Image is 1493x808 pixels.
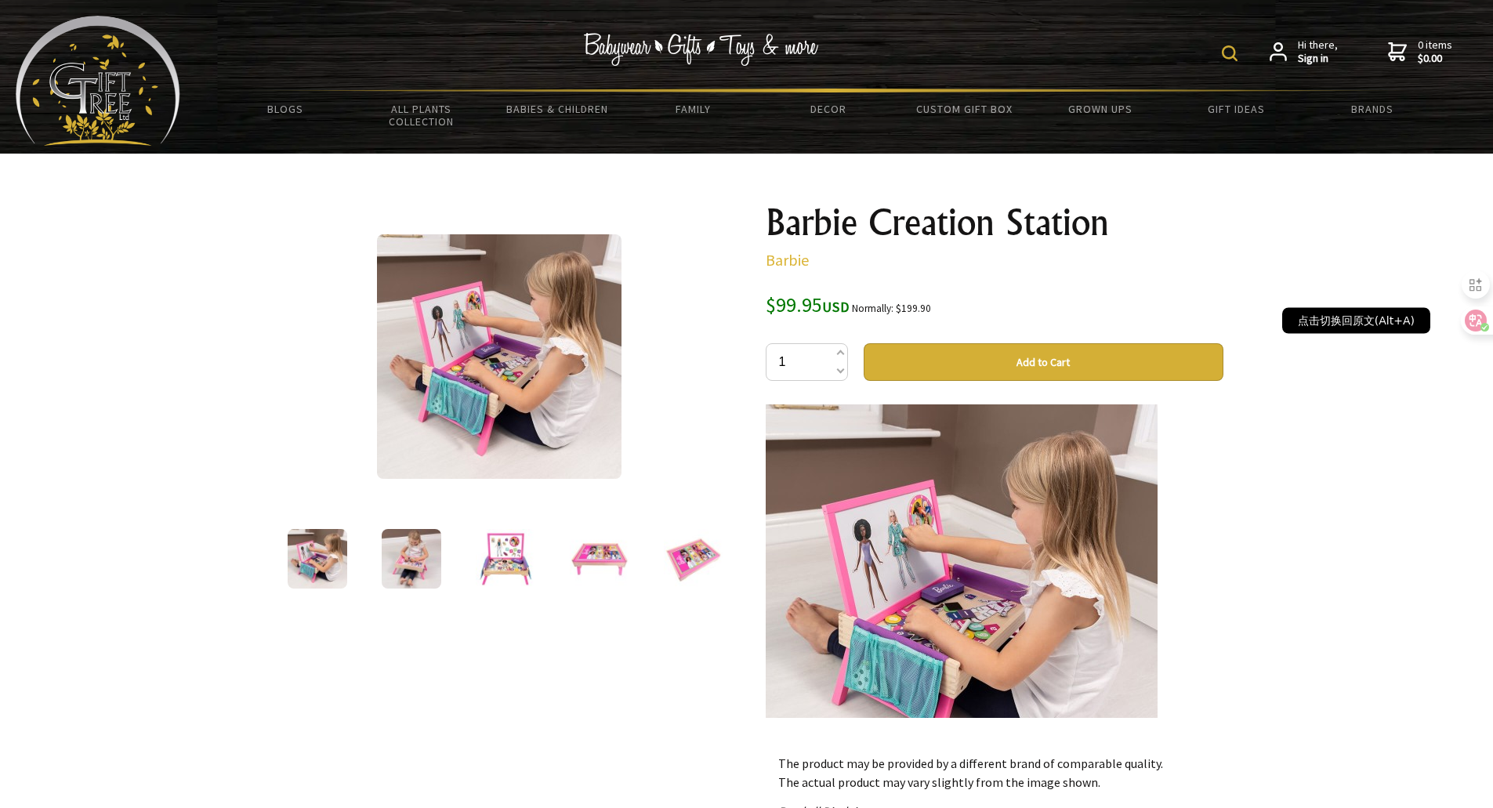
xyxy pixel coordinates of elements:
[852,302,931,315] small: Normally: $199.90
[766,404,1223,718] div: Length30.5 cm Width7.5 cm Height23.5 cm
[1298,52,1338,66] strong: Sign in
[1222,45,1238,61] img: product search
[377,234,621,479] img: Barbie Creation Station
[353,92,489,138] a: All Plants Collection
[1270,38,1338,66] a: Hi there,Sign in
[1418,38,1452,66] span: 0 items
[625,92,760,125] a: Family
[822,298,850,316] span: USD
[382,529,441,589] img: Barbie Creation Station
[1032,92,1168,125] a: Grown Ups
[864,343,1223,381] button: Add to Cart
[1418,52,1452,66] strong: $0.00
[766,292,850,317] span: $99.95
[766,250,809,270] a: Barbie
[897,92,1032,125] a: Custom Gift Box
[778,754,1211,792] p: The product may be provided by a different brand of comparable quality. The actual product may va...
[489,92,625,125] a: Babies & Children
[218,92,353,125] a: BLOGS
[1169,92,1304,125] a: Gift Ideas
[1304,92,1440,125] a: Brands
[761,92,897,125] a: Decor
[16,16,180,146] img: Babyware - Gifts - Toys and more...
[476,529,535,589] img: Barbie Creation Station
[288,529,347,589] img: Barbie Creation Station
[584,33,819,66] img: Babywear - Gifts - Toys & more
[1388,38,1452,66] a: 0 items$0.00
[766,204,1223,241] h1: Barbie Creation Station
[1298,38,1338,66] span: Hi there,
[664,529,723,589] img: Barbie Creation Station
[570,529,629,589] img: Barbie Creation Station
